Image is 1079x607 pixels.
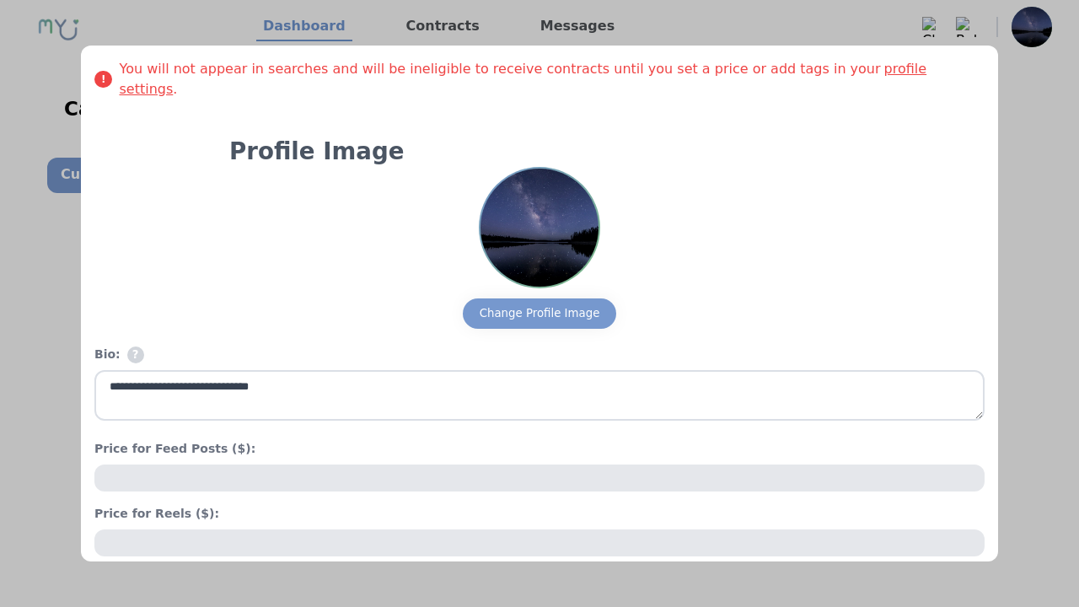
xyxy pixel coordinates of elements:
[94,505,985,523] h4: Price for Reels ($):
[94,440,985,458] h4: Price for Feed Posts ($):
[463,298,617,329] button: Change Profile Image
[127,346,144,363] span: Tell potential clients about yourself! Who are you as a creator or an influencer? What causes mot...
[480,305,600,322] div: Change Profile Image
[94,346,985,363] h4: Bio:
[229,137,850,167] h3: Profile Image
[119,59,985,99] span: You will not appear in searches and will be ineligible to receive contracts until you set a price...
[480,169,599,287] img: Profile
[94,71,112,88] span: !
